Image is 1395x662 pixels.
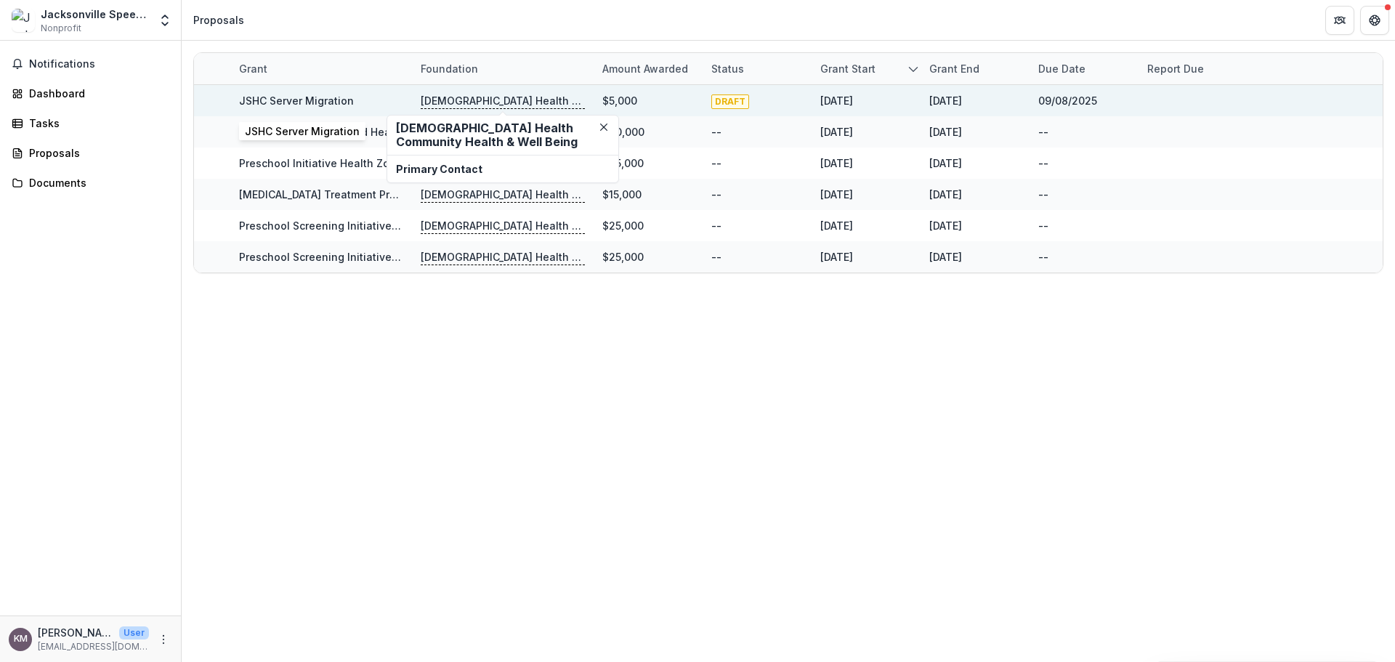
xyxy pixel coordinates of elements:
[239,188,448,201] a: [MEDICAL_DATA] Treatment Program 2021
[41,22,81,35] span: Nonprofit
[602,156,644,171] div: $25,000
[38,625,113,640] p: [PERSON_NAME]
[1139,53,1248,84] div: Report Due
[1038,187,1048,202] div: --
[412,61,487,76] div: Foundation
[929,93,962,108] div: [DATE]
[412,53,594,84] div: Foundation
[12,9,35,32] img: Jacksonville Speech and Hearing Center
[602,187,642,202] div: $15,000
[6,81,175,105] a: Dashboard
[703,61,753,76] div: Status
[6,111,175,135] a: Tasks
[602,93,637,108] div: $5,000
[396,121,610,149] h2: [DEMOGRAPHIC_DATA] Health Community Health & Well Being
[38,640,149,653] p: [EMAIL_ADDRESS][DOMAIN_NAME]
[907,63,919,75] svg: sorted descending
[14,634,28,644] div: Kathleen McArthur
[1139,61,1213,76] div: Report Due
[1038,93,1097,108] div: 09/08/2025
[602,218,644,233] div: $25,000
[1030,53,1139,84] div: Due Date
[230,53,412,84] div: Grant
[29,58,169,70] span: Notifications
[703,53,812,84] div: Status
[6,141,175,165] a: Proposals
[921,53,1030,84] div: Grant end
[1038,156,1048,171] div: --
[929,156,962,171] div: [DATE]
[820,249,853,265] div: [DATE]
[594,61,697,76] div: Amount awarded
[29,175,163,190] div: Documents
[929,218,962,233] div: [DATE]
[6,171,175,195] a: Documents
[711,187,721,202] div: --
[711,94,749,109] span: DRAFT
[239,157,439,169] a: Preschool Initiative Health Zone 1 2022
[421,93,585,109] p: [DEMOGRAPHIC_DATA] Health Community Health & Well Being
[711,156,721,171] div: --
[6,52,175,76] button: Notifications
[230,61,276,76] div: Grant
[396,161,610,177] p: Primary Contact
[812,53,921,84] div: Grant start
[820,218,853,233] div: [DATE]
[1360,6,1389,35] button: Get Help
[711,218,721,233] div: --
[1038,249,1048,265] div: --
[820,93,853,108] div: [DATE]
[155,631,172,648] button: More
[1038,124,1048,140] div: --
[193,12,244,28] div: Proposals
[239,219,421,232] a: Preschool Screening Initiative 2020
[929,124,962,140] div: [DATE]
[41,7,149,22] div: Jacksonville Speech and [GEOGRAPHIC_DATA]
[1030,61,1094,76] div: Due Date
[820,124,853,140] div: [DATE]
[155,6,175,35] button: Open entity switcher
[820,156,853,171] div: [DATE]
[595,118,612,136] button: Close
[1325,6,1354,35] button: Partners
[239,251,418,263] a: Preschool Screening Initiative 2018
[602,249,644,265] div: $25,000
[29,86,163,101] div: Dashboard
[594,53,703,84] div: Amount awarded
[1038,218,1048,233] div: --
[119,626,149,639] p: User
[921,61,988,76] div: Grant end
[29,145,163,161] div: Proposals
[421,249,585,265] p: [DEMOGRAPHIC_DATA] Health Community Health & Well Being
[29,116,163,131] div: Tasks
[929,187,962,202] div: [DATE]
[421,187,585,203] p: [DEMOGRAPHIC_DATA] Health Community Health & Well Being
[820,187,853,202] div: [DATE]
[711,249,721,265] div: --
[812,61,884,76] div: Grant start
[239,126,589,138] a: Jacksonville Speech and Hearing Center-[MEDICAL_DATA] Program-1
[602,124,644,140] div: $20,000
[421,218,585,234] p: [DEMOGRAPHIC_DATA] Health Community Health & Well Being
[711,124,721,140] div: --
[239,94,354,107] a: JSHC Server Migration
[187,9,250,31] nav: breadcrumb
[929,249,962,265] div: [DATE]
